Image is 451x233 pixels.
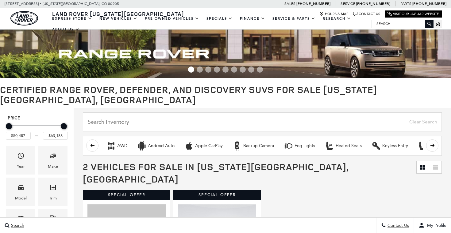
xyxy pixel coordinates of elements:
[61,123,67,129] div: Maximum Price
[243,143,274,149] div: Backup Camera
[319,13,355,24] a: Research
[412,1,446,6] a: [PHONE_NUMBER]
[386,223,409,228] span: Contact Us
[236,13,269,24] a: Finance
[48,163,58,170] div: Make
[197,66,203,73] span: Go to slide 2
[17,182,25,195] span: Model
[372,141,381,151] div: Keyless Entry
[48,24,83,35] a: About Us
[10,223,24,228] span: Search
[8,115,66,121] h5: Price
[240,66,246,73] span: Go to slide 7
[52,10,184,18] span: Land Rover [US_STATE][GEOGRAPHIC_DATA]
[117,143,127,149] div: AWD
[6,123,12,129] div: Minimum Price
[336,143,362,149] div: Heated Seats
[137,141,146,151] div: Android Auto
[414,218,451,233] button: Open user profile menu
[269,13,319,24] a: Service & Parts
[233,141,242,151] div: Backup Camera
[426,139,438,152] button: scroll right
[48,13,96,24] a: EXPRESS STORE
[356,1,390,6] a: [PHONE_NUMBER]
[6,132,31,140] input: Minimum
[322,139,365,152] button: Heated SeatsHeated Seats
[49,214,57,227] span: Fueltype
[188,66,194,73] span: Go to slide 1
[83,112,442,131] input: Search Inventory
[248,66,254,73] span: Go to slide 8
[319,12,349,16] a: Hours & Map
[222,66,229,73] span: Go to slide 5
[353,12,380,16] a: Contact Us
[148,143,175,149] div: Android Auto
[48,10,188,18] a: Land Rover [US_STATE][GEOGRAPHIC_DATA]
[368,139,411,152] button: Keyless EntryKeyless Entry
[48,13,372,35] nav: Main Navigation
[134,139,178,152] button: Android AutoAndroid Auto
[43,132,68,140] input: Maximum
[205,66,211,73] span: Go to slide 3
[181,139,226,152] button: Apple CarPlayApple CarPlay
[5,2,119,6] a: [STREET_ADDRESS] • [US_STATE][GEOGRAPHIC_DATA], CO 80905
[280,139,318,152] button: Fog LightsFog Lights
[284,2,295,6] span: Sales
[17,214,25,227] span: Features
[295,143,315,149] div: Fog Lights
[257,66,263,73] span: Go to slide 9
[49,195,57,202] div: Trim
[38,178,67,206] div: TrimTrim
[400,2,411,6] span: Parts
[382,143,408,149] div: Keyless Entry
[6,178,35,206] div: ModelModel
[17,163,25,170] div: Year
[296,1,330,6] a: [PHONE_NUMBER]
[6,121,68,140] div: Price
[195,143,223,149] div: Apple CarPlay
[173,190,261,200] div: Special Offer
[106,141,116,151] div: AWD
[38,146,67,175] div: MakeMake
[203,13,236,24] a: Specials
[425,223,446,228] span: My Profile
[229,139,277,152] button: Backup CameraBackup Camera
[83,190,170,200] div: Special Offer
[10,11,38,26] a: land-rover
[418,141,427,151] div: Leather Seats
[341,2,355,6] span: Service
[10,11,38,26] img: Land Rover
[49,182,57,195] span: Trim
[86,139,98,152] button: scroll left
[387,12,439,16] a: Visit Our Jaguar Website
[6,146,35,175] div: YearYear
[83,160,349,185] span: 2 Vehicles for Sale in [US_STATE][GEOGRAPHIC_DATA], [GEOGRAPHIC_DATA]
[372,20,433,27] input: Search
[17,151,25,163] span: Year
[184,141,194,151] div: Apple CarPlay
[141,13,203,24] a: Pre-Owned Vehicles
[214,66,220,73] span: Go to slide 4
[284,141,293,151] div: Fog Lights
[325,141,334,151] div: Heated Seats
[103,139,131,152] button: AWDAWD
[231,66,237,73] span: Go to slide 6
[15,195,27,202] div: Model
[96,13,141,24] a: New Vehicles
[49,151,57,163] span: Make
